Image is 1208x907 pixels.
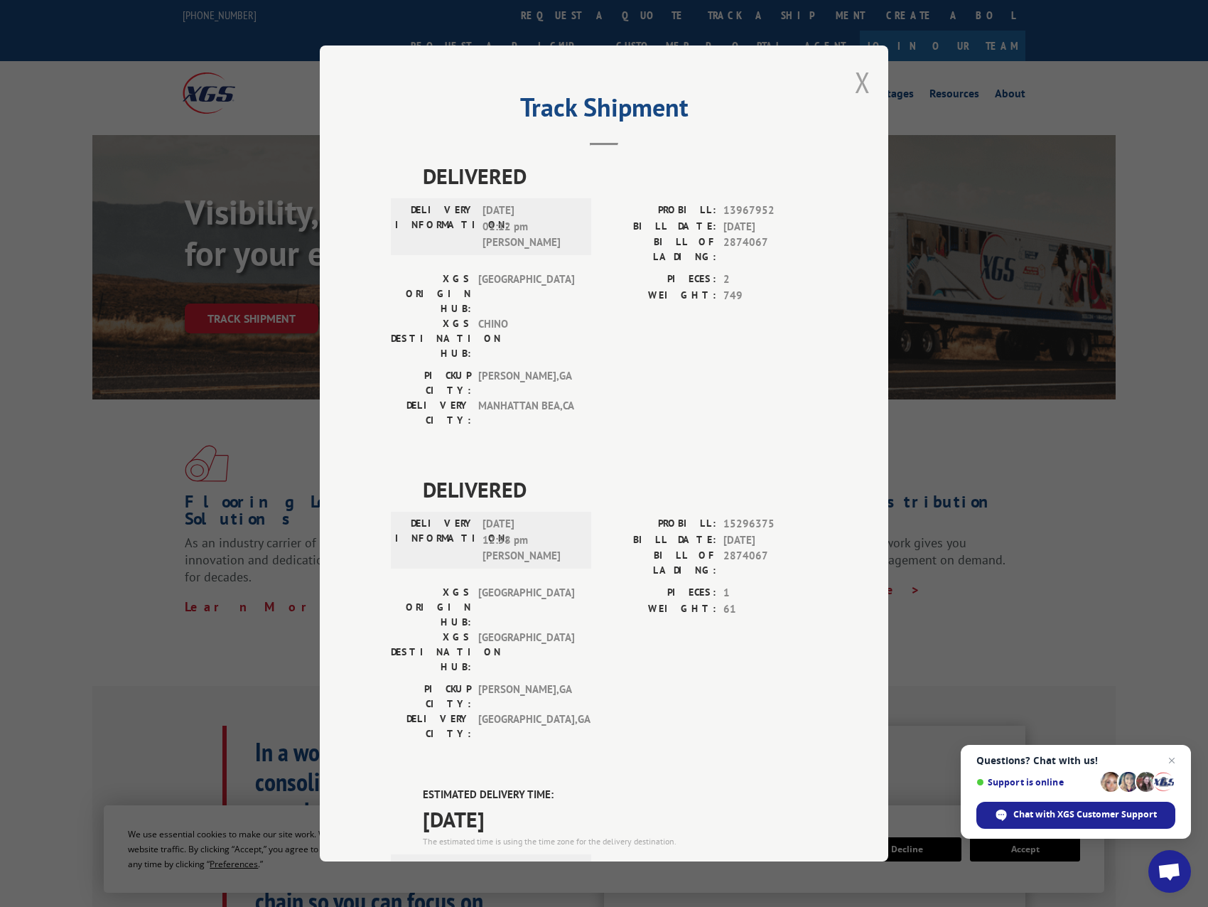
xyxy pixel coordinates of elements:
[482,203,578,251] span: [DATE] 01:12 pm [PERSON_NAME]
[478,712,574,741] span: [GEOGRAPHIC_DATA] , GA
[976,802,1175,829] div: Chat with XGS Customer Support
[395,858,475,890] label: DELIVERY INFORMATION:
[1013,808,1157,821] span: Chat with XGS Customer Support
[604,272,716,288] label: PIECES:
[723,601,817,617] span: 61
[604,532,716,548] label: BILL DATE:
[478,682,574,712] span: [PERSON_NAME] , GA
[423,160,817,192] span: DELIVERED
[395,516,475,564] label: DELIVERY INFORMATION:
[604,218,716,235] label: BILL DATE:
[1148,850,1191,893] div: Open chat
[423,803,817,834] span: [DATE]
[395,203,475,251] label: DELIVERY INFORMATION:
[976,777,1096,788] span: Support is online
[478,398,574,428] span: MANHATTAN BEA , CA
[391,97,817,124] h2: Track Shipment
[604,548,716,578] label: BILL OF LADING:
[482,516,578,564] span: [DATE] 12:58 pm [PERSON_NAME]
[391,630,471,675] label: XGS DESTINATION HUB:
[723,548,817,578] span: 2874067
[478,316,574,361] span: CHINO
[391,316,471,361] label: XGS DESTINATION HUB:
[482,858,578,890] span: Arrived at Destination Facility
[604,858,716,874] label: PROBILL:
[1163,752,1180,769] span: Close chat
[423,787,817,803] label: ESTIMATED DELIVERY TIME:
[604,203,716,219] label: PROBILL:
[604,585,716,601] label: PIECES:
[855,63,870,101] button: Close modal
[478,585,574,630] span: [GEOGRAPHIC_DATA]
[391,585,471,630] label: XGS ORIGIN HUB:
[423,473,817,505] span: DELIVERED
[478,630,574,675] span: [GEOGRAPHIC_DATA]
[478,272,574,316] span: [GEOGRAPHIC_DATA]
[976,755,1175,766] span: Questions? Chat with us!
[604,287,716,304] label: WEIGHT:
[604,516,716,532] label: PROBILL:
[391,712,471,741] label: DELIVERY CITY:
[723,272,817,288] span: 2
[723,235,817,264] span: 2874067
[723,203,817,219] span: 13967952
[478,368,574,398] span: [PERSON_NAME] , GA
[723,585,817,601] span: 1
[723,858,817,874] span: 17687698
[391,272,471,316] label: XGS ORIGIN HUB:
[391,682,471,712] label: PICKUP CITY:
[391,368,471,398] label: PICKUP CITY:
[604,235,716,264] label: BILL OF LADING:
[423,834,817,847] div: The estimated time is using the time zone for the delivery destination.
[604,601,716,617] label: WEIGHT:
[723,532,817,548] span: [DATE]
[723,218,817,235] span: [DATE]
[723,287,817,304] span: 749
[391,398,471,428] label: DELIVERY CITY:
[723,516,817,532] span: 15296375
